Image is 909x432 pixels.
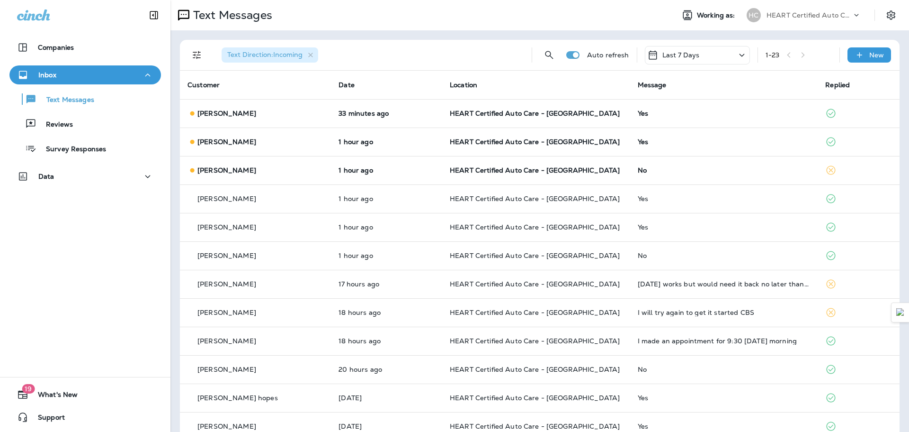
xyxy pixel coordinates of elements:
div: I will try again to get it started CBS [638,309,811,316]
p: Reviews [36,120,73,129]
img: Detect Auto [896,308,905,317]
span: HEART Certified Auto Care - [GEOGRAPHIC_DATA] [450,365,620,374]
p: Oct 15, 2025 09:15 AM [339,195,435,202]
span: Text Direction : Incoming [227,50,303,59]
p: Auto refresh [587,51,629,59]
button: Settings [882,7,900,24]
p: [PERSON_NAME] [197,195,256,202]
span: Date [339,81,355,89]
span: 19 [22,384,35,394]
p: [PERSON_NAME] [197,423,256,430]
button: Reviews [9,114,161,134]
p: [PERSON_NAME] [197,309,256,316]
span: Support [28,414,65,425]
button: Text Messages [9,89,161,109]
div: 1 - 23 [766,51,780,59]
p: [PERSON_NAME] [197,280,256,288]
p: Oct 15, 2025 09:36 AM [339,138,435,146]
span: HEART Certified Auto Care - [GEOGRAPHIC_DATA] [450,308,620,317]
div: HC [747,8,761,22]
p: Data [38,173,54,180]
p: Oct 15, 2025 09:36 AM [339,166,435,174]
p: HEART Certified Auto Care [766,11,852,19]
p: Last 7 Days [662,51,700,59]
p: Oct 14, 2025 03:56 PM [339,309,435,316]
p: Oct 14, 2025 05:17 PM [339,280,435,288]
span: HEART Certified Auto Care - [GEOGRAPHIC_DATA] [450,109,620,118]
p: Oct 15, 2025 09:02 AM [339,223,435,231]
span: Customer [187,81,220,89]
p: Oct 14, 2025 09:26 AM [339,423,435,430]
div: Yes [638,110,811,117]
p: [PERSON_NAME] [197,337,256,345]
p: Oct 14, 2025 02:00 PM [339,366,435,373]
p: Text Messages [189,8,272,22]
button: Data [9,167,161,186]
div: Yes [638,223,811,231]
div: No [638,252,811,259]
div: Yes [638,195,811,202]
p: Inbox [38,71,56,79]
p: [PERSON_NAME] [197,252,256,259]
button: Companies [9,38,161,57]
p: Companies [38,44,74,51]
button: Filters [187,46,206,64]
p: New [869,51,884,59]
p: [PERSON_NAME] [197,138,256,146]
div: Yes [638,423,811,430]
span: HEART Certified Auto Care - [GEOGRAPHIC_DATA] [450,166,620,175]
div: Text Direction:Incoming [222,47,318,63]
p: Survey Responses [36,145,106,154]
p: Oct 14, 2025 03:49 PM [339,337,435,345]
span: HEART Certified Auto Care - [GEOGRAPHIC_DATA] [450,194,620,203]
span: HEART Certified Auto Care - [GEOGRAPHIC_DATA] [450,280,620,288]
span: HEART Certified Auto Care - [GEOGRAPHIC_DATA] [450,223,620,231]
button: Support [9,408,161,427]
span: Replied [825,81,850,89]
span: Message [638,81,667,89]
button: Inbox [9,65,161,84]
p: Text Messages [37,96,94,105]
button: Search Messages [540,46,559,64]
span: Location [450,81,477,89]
span: What's New [28,391,78,402]
span: HEART Certified Auto Care - [GEOGRAPHIC_DATA] [450,251,620,260]
span: HEART Certified Auto Care - [GEOGRAPHIC_DATA] [450,394,620,402]
div: Yes [638,394,811,402]
button: 19What's New [9,385,161,404]
p: [PERSON_NAME] [197,166,256,174]
div: No [638,366,811,373]
p: [PERSON_NAME] [197,366,256,373]
span: HEART Certified Auto Care - [GEOGRAPHIC_DATA] [450,337,620,345]
p: Oct 15, 2025 09:02 AM [339,252,435,259]
span: Working as: [697,11,737,19]
div: I made an appointment for 9:30 tomorrow morning [638,337,811,345]
p: Oct 14, 2025 09:37 AM [339,394,435,402]
span: HEART Certified Auto Care - [GEOGRAPHIC_DATA] [450,138,620,146]
p: [PERSON_NAME] hopes [197,394,278,402]
div: Yes [638,138,811,146]
button: Survey Responses [9,138,161,158]
div: No [638,166,811,174]
p: Oct 15, 2025 10:14 AM [339,110,435,117]
button: Collapse Sidebar [141,6,167,25]
p: [PERSON_NAME] [197,223,256,231]
p: [PERSON_NAME] [197,110,256,117]
div: Thursday works but would need it back no later than 2:30. If that timing doesn't work then Tuesda... [638,280,811,288]
span: HEART Certified Auto Care - [GEOGRAPHIC_DATA] [450,422,620,431]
